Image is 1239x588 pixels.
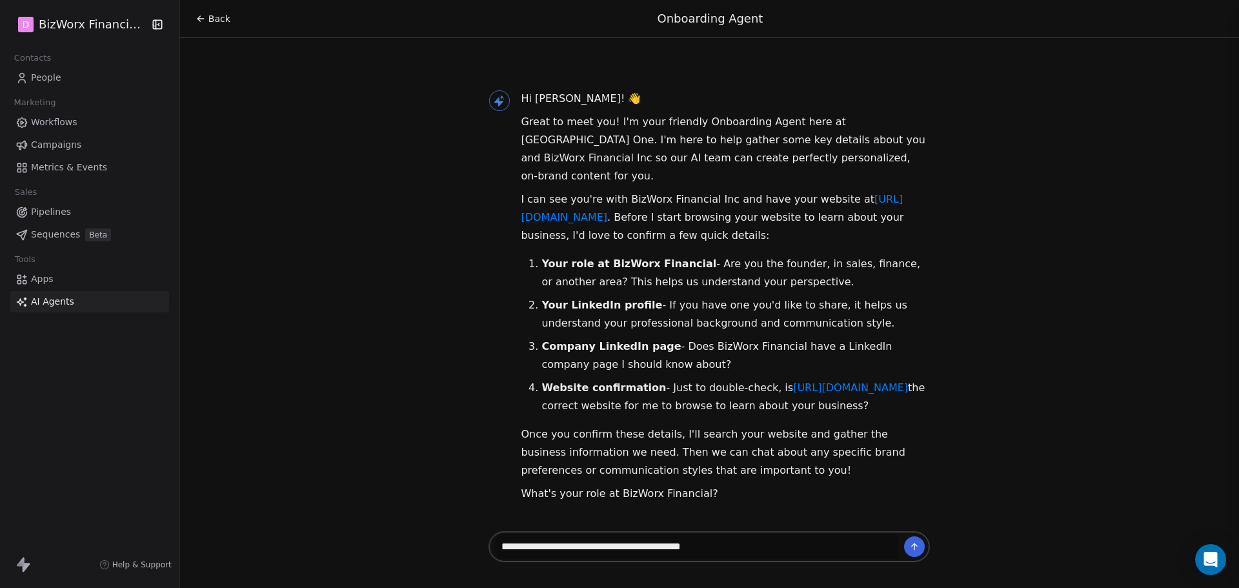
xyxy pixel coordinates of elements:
a: Metrics & Events [10,157,169,178]
p: What's your role at BizWorx Financial? [521,485,930,503]
strong: Company LinkedIn page [541,340,681,352]
a: Apps [10,269,169,290]
span: Contacts [8,48,57,68]
span: Help & Support [112,560,172,570]
span: Tools [9,250,41,269]
a: Help & Support [99,560,172,570]
span: BizWorx Financial Inc [39,16,147,33]
a: People [10,67,169,88]
span: Sales [9,183,43,202]
p: - Just to double-check, is the correct website for me to browse to learn about your business? [541,379,930,415]
span: People [31,71,61,85]
p: Great to meet you! I'm your friendly Onboarding Agent here at [GEOGRAPHIC_DATA] One. I'm here to ... [521,113,930,185]
a: Campaigns [10,134,169,156]
a: Workflows [10,112,169,133]
span: Marketing [8,93,61,112]
p: - If you have one you'd like to share, it helps us understand your professional background and co... [541,296,930,332]
p: Hi [PERSON_NAME]! 👋 [521,90,930,108]
a: AI Agents [10,291,169,312]
span: Sequences [31,228,80,241]
p: I can see you're with BizWorx Financial Inc and have your website at . Before I start browsing yo... [521,190,930,245]
span: Back [208,12,230,25]
span: Campaigns [31,138,81,152]
span: Pipelines [31,205,71,219]
p: - Does BizWorx Financial have a LinkedIn company page I should know about? [541,338,930,374]
a: [URL][DOMAIN_NAME] [793,381,908,394]
a: Pipelines [10,201,169,223]
p: - Are you the founder, in sales, finance, or another area? This helps us understand your perspect... [541,255,930,291]
div: Open Intercom Messenger [1195,544,1226,575]
span: AI Agents [31,295,74,309]
strong: Your LinkedIn profile [541,299,662,311]
strong: Your role at BizWorx Financial [541,258,716,270]
span: Workflows [31,116,77,129]
a: SequencesBeta [10,224,169,245]
span: Apps [31,272,54,286]
span: Onboarding Agent [658,12,763,25]
p: Once you confirm these details, I'll search your website and gather the business information we n... [521,425,930,480]
button: DBizWorx Financial Inc [15,14,142,35]
span: Beta [85,228,111,241]
strong: Website confirmation [541,381,666,394]
span: Metrics & Events [31,161,107,174]
span: D [23,18,30,31]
